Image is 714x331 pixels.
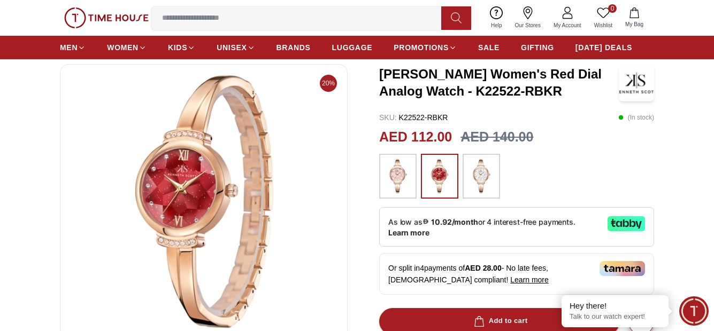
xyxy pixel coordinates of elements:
a: Our Stores [509,4,547,31]
span: BRANDS [277,42,311,53]
span: [DATE] DEALS [575,42,632,53]
a: BRANDS [277,38,311,57]
p: K22522-RBKR [379,112,448,123]
div: Chat Widget [679,296,709,326]
p: ( In stock ) [618,112,654,123]
a: GIFTING [521,38,554,57]
h2: AED 112.00 [379,127,452,147]
span: 20% [320,75,337,92]
span: KIDS [168,42,187,53]
p: Talk to our watch expert! [570,312,661,321]
button: My Bag [619,5,650,30]
a: WOMEN [107,38,147,57]
span: UNISEX [217,42,247,53]
span: My Account [549,21,586,29]
span: SKU : [379,113,397,122]
span: SALE [478,42,500,53]
div: Add to cart [472,315,528,327]
span: PROMOTIONS [394,42,449,53]
img: Kenneth Scott Women's Red Dial Analog Watch - K22522-RBKR [619,64,654,101]
span: LUGGAGE [332,42,373,53]
div: Hey there! [570,301,661,311]
span: AED 28.00 [465,264,501,272]
img: Tamara [600,261,645,276]
img: ... [385,159,411,193]
a: [DATE] DEALS [575,38,632,57]
img: Kenneth Scott Women's Pink Dial Analog Watch - K22522-RBKP [69,73,339,329]
span: MEN [60,42,78,53]
img: ... [468,159,495,193]
span: Our Stores [511,21,545,29]
h3: AED 140.00 [460,127,533,147]
a: 0Wishlist [588,4,619,31]
h3: [PERSON_NAME] Women's Red Dial Analog Watch - K22522-RBKR [379,66,619,100]
span: WOMEN [107,42,139,53]
span: Wishlist [590,21,617,29]
span: 0 [608,4,617,13]
a: UNISEX [217,38,255,57]
a: LUGGAGE [332,38,373,57]
span: My Bag [621,20,648,28]
a: SALE [478,38,500,57]
a: PROMOTIONS [394,38,457,57]
a: MEN [60,38,86,57]
span: Learn more [510,275,549,284]
a: Help [485,4,509,31]
img: ... [64,7,149,29]
span: GIFTING [521,42,554,53]
div: Or split in 4 payments of - No late fees, [DEMOGRAPHIC_DATA] compliant! [379,253,654,295]
a: KIDS [168,38,195,57]
span: Help [487,21,506,29]
img: ... [426,159,453,193]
